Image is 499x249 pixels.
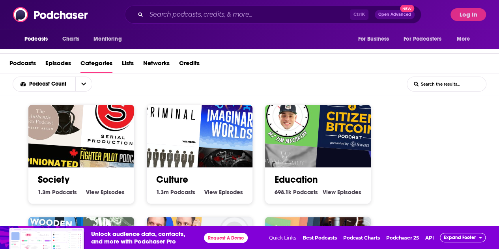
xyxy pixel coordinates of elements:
a: Podcast Charts [343,235,379,241]
span: Podcasts [170,189,195,196]
button: open menu [451,32,480,47]
a: Charts [57,32,84,47]
a: Culture [156,174,188,185]
a: Education [275,174,318,185]
span: For Business [358,34,389,45]
img: 20TIMinutes: A Mental Health Podcast [254,79,322,147]
input: Search podcasts, credits, & more... [146,8,350,21]
a: View Society Episodes [86,189,125,196]
button: open menu [88,32,132,47]
span: Ctrl K [350,9,368,20]
a: 1.3m Society Podcasts [38,189,77,196]
span: View [86,189,99,196]
button: Open AdvancedNew [375,10,415,19]
button: open menu [19,32,58,47]
span: Episodes [337,189,361,196]
a: Episodes [45,57,71,73]
span: Quick Links [269,235,296,241]
a: Podchaser 25 [386,235,419,241]
a: Lists [122,57,134,73]
a: Categories [80,57,112,73]
span: View [323,189,336,196]
a: 698.1k Education Podcasts [275,189,318,196]
button: open menu [398,32,453,47]
img: Imaginary Worlds [199,84,267,152]
h2: Choose List sort [13,77,105,92]
button: Log In [450,8,486,21]
span: Unlock audience data, contacts, and more with Podchaser Pro [91,230,198,245]
span: For Podcasters [404,34,441,45]
span: View [204,189,217,196]
button: open menu [352,32,399,47]
img: Serial [80,84,148,152]
span: More [457,34,470,45]
span: Podcast Count [29,81,69,87]
img: Citizen Bitcoin [317,84,385,152]
a: Society [38,174,69,185]
a: View Education Episodes [323,189,361,196]
span: 1.3m [38,189,50,196]
a: Credits [179,57,200,73]
span: Podcasts [24,34,48,45]
span: 1.3m [156,189,169,196]
a: View Culture Episodes [204,189,243,196]
a: 1.3m Culture Podcasts [156,189,195,196]
button: open menu [75,77,92,91]
div: Search podcasts, credits, & more... [125,6,421,24]
a: Networks [143,57,170,73]
span: Episodes [101,189,125,196]
span: Expand Footer [444,235,476,240]
button: Expand Footer [440,233,486,242]
a: API [425,235,434,241]
img: Authentic Sex with Juliet Allen [17,79,85,147]
span: Charts [62,34,79,45]
span: 698.1k [275,189,292,196]
span: Episodes [219,189,243,196]
button: Request A Demo [204,233,248,243]
img: Podchaser - Follow, Share and Rate Podcasts [13,7,89,22]
span: Podcasts [293,189,318,196]
img: Criminal [136,79,204,147]
a: Best Podcasts [302,235,336,241]
a: Podcasts [9,57,36,73]
button: open menu [13,81,75,87]
span: Open Advanced [378,13,411,17]
span: Monitoring [93,34,121,45]
span: Podcasts [52,189,77,196]
span: New [400,5,414,12]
